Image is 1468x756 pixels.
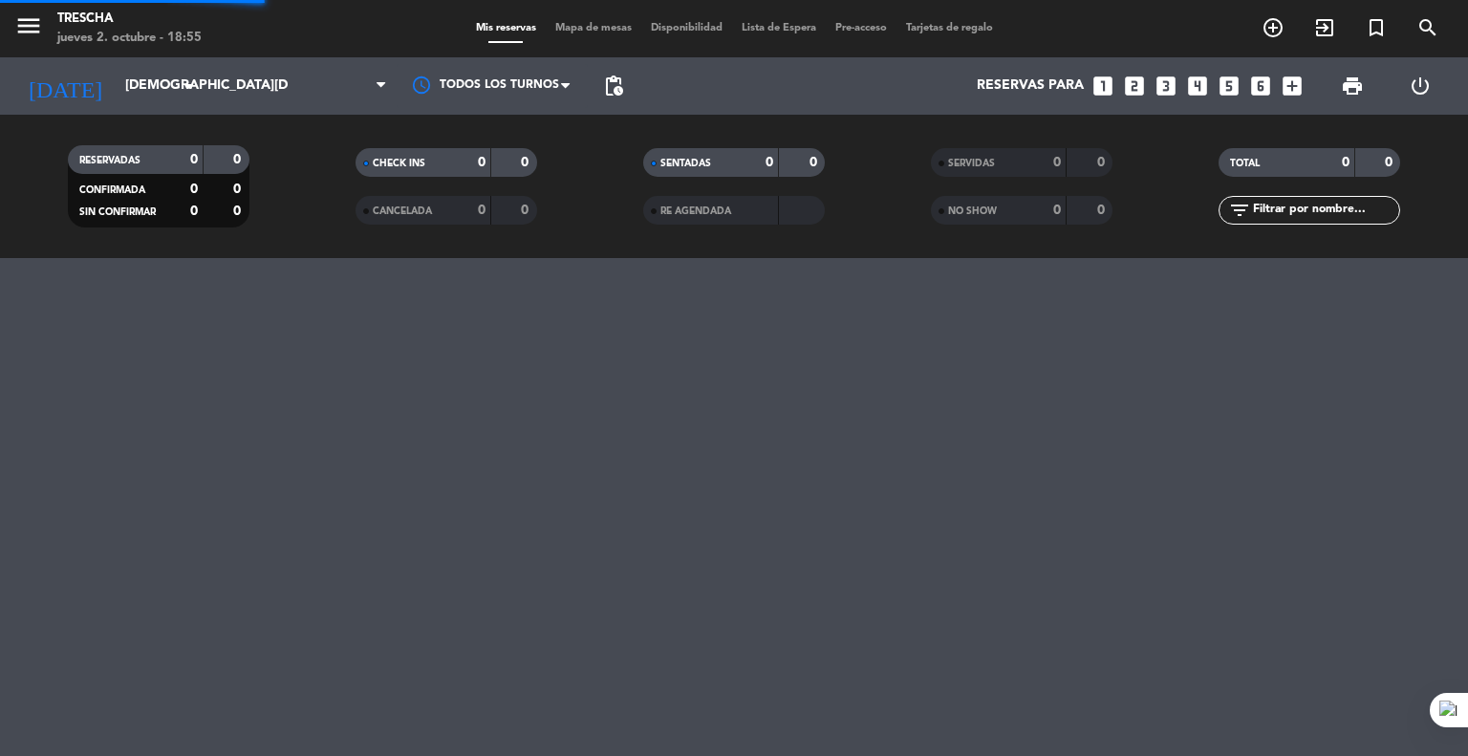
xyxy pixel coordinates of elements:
span: Disponibilidad [641,23,732,33]
span: CONFIRMADA [79,185,145,195]
i: arrow_drop_down [178,75,201,97]
div: jueves 2. octubre - 18:55 [57,29,202,48]
strong: 0 [1097,156,1109,169]
strong: 0 [233,205,245,218]
span: Mapa de mesas [546,23,641,33]
strong: 0 [478,204,486,217]
span: SERVIDAS [948,159,995,168]
i: looks_two [1122,74,1147,98]
i: search [1416,16,1439,39]
i: add_box [1280,74,1305,98]
i: turned_in_not [1365,16,1388,39]
strong: 0 [190,183,198,196]
span: SENTADAS [660,159,711,168]
span: Mis reservas [466,23,546,33]
strong: 0 [1053,204,1061,217]
i: looks_3 [1154,74,1178,98]
strong: 0 [233,183,245,196]
div: Trescha [57,10,202,29]
span: TOTAL [1230,159,1260,168]
i: filter_list [1228,199,1251,222]
span: CANCELADA [373,206,432,216]
span: RE AGENDADA [660,206,731,216]
strong: 0 [1097,204,1109,217]
span: CHECK INS [373,159,425,168]
strong: 0 [190,205,198,218]
strong: 0 [1342,156,1349,169]
div: LOG OUT [1386,57,1454,115]
span: Lista de Espera [732,23,826,33]
i: [DATE] [14,65,116,107]
span: Tarjetas de regalo [896,23,1003,33]
strong: 0 [766,156,773,169]
strong: 0 [1385,156,1396,169]
span: pending_actions [602,75,625,97]
i: looks_one [1090,74,1115,98]
strong: 0 [521,204,532,217]
span: Reservas para [977,78,1084,94]
span: RESERVADAS [79,156,140,165]
strong: 0 [810,156,821,169]
i: add_circle_outline [1262,16,1284,39]
input: Filtrar por nombre... [1251,200,1399,221]
strong: 0 [478,156,486,169]
button: menu [14,11,43,47]
strong: 0 [521,156,532,169]
i: looks_4 [1185,74,1210,98]
span: print [1341,75,1364,97]
i: looks_6 [1248,74,1273,98]
span: SIN CONFIRMAR [79,207,156,217]
i: menu [14,11,43,40]
span: Pre-acceso [826,23,896,33]
strong: 0 [233,153,245,166]
i: exit_to_app [1313,16,1336,39]
strong: 0 [190,153,198,166]
span: NO SHOW [948,206,997,216]
i: looks_5 [1217,74,1241,98]
strong: 0 [1053,156,1061,169]
i: power_settings_new [1409,75,1432,97]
